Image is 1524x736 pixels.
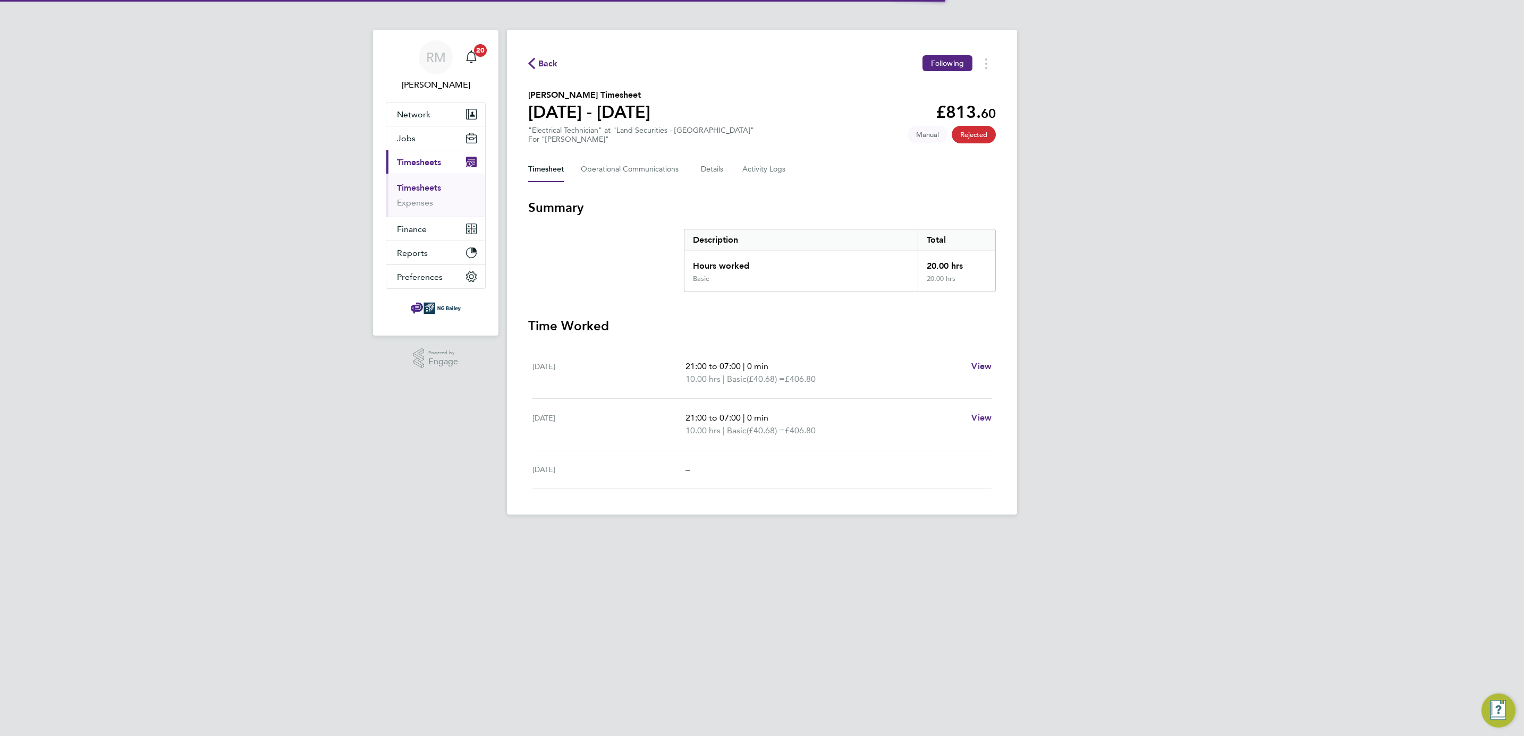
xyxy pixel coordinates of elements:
[386,174,485,217] div: Timesheets
[528,199,996,216] h3: Summary
[918,275,995,292] div: 20.00 hrs
[685,374,721,384] span: 10.00 hrs
[685,425,721,435] span: 10.00 hrs
[386,265,485,288] button: Preferences
[952,126,996,143] span: This timesheet has been rejected.
[1481,694,1515,728] button: Engage Resource Center
[386,150,485,174] button: Timesheets
[971,361,992,371] span: View
[528,157,564,182] button: Timesheet
[685,413,741,423] span: 21:00 to 07:00
[397,198,433,208] a: Expenses
[685,464,690,474] span: –
[426,50,446,64] span: RM
[397,133,416,143] span: Jobs
[386,126,485,150] button: Jobs
[684,251,918,275] div: Hours worked
[528,318,996,335] h3: Time Worked
[528,135,754,144] div: For "[PERSON_NAME]"
[532,463,685,476] div: [DATE]
[693,275,709,283] div: Basic
[528,126,754,144] div: "Electrical Technician" at "Land Securities - [GEOGRAPHIC_DATA]"
[397,183,441,193] a: Timesheets
[785,374,816,384] span: £406.80
[747,425,785,435] span: (£40.68) =
[386,217,485,241] button: Finance
[538,57,558,70] span: Back
[727,424,747,437] span: Basic
[532,360,685,386] div: [DATE]
[684,229,996,292] div: Summary
[977,55,996,72] button: Timesheets Menu
[701,157,725,182] button: Details
[747,361,768,371] span: 0 min
[918,229,995,251] div: Total
[386,102,485,126] button: Network
[528,101,650,123] h1: [DATE] - [DATE]
[747,374,785,384] span: (£40.68) =
[373,30,498,336] nav: Main navigation
[971,360,992,373] a: View
[723,374,725,384] span: |
[971,412,992,424] a: View
[397,248,428,258] span: Reports
[461,40,482,74] a: 20
[397,109,430,119] span: Network
[397,224,427,234] span: Finance
[785,425,816,435] span: £406.80
[742,157,787,182] button: Activity Logs
[386,299,486,316] a: Go to home page
[743,413,745,423] span: |
[528,199,996,489] section: Timesheet
[581,157,684,182] button: Operational Communications
[918,251,995,275] div: 20.00 hrs
[532,412,685,437] div: [DATE]
[428,357,458,366] span: Engage
[747,413,768,423] span: 0 min
[922,55,972,71] button: Following
[428,348,458,357] span: Powered by
[397,272,443,282] span: Preferences
[981,106,996,121] span: 60
[723,425,725,435] span: |
[936,102,996,122] app-decimal: £813.
[413,348,459,369] a: Powered byEngage
[386,40,486,91] a: RM[PERSON_NAME]
[386,79,486,91] span: Ryan McDermott
[397,157,441,167] span: Timesheets
[931,58,964,68] span: Following
[971,413,992,423] span: View
[528,57,558,70] button: Back
[908,126,947,143] span: This timesheet was manually created.
[743,361,745,371] span: |
[386,241,485,264] button: Reports
[411,299,461,316] img: ngbailey-logo-retina.png
[474,44,487,57] span: 20
[528,89,650,101] h2: [PERSON_NAME] Timesheet
[684,229,918,251] div: Description
[727,373,747,386] span: Basic
[685,361,741,371] span: 21:00 to 07:00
